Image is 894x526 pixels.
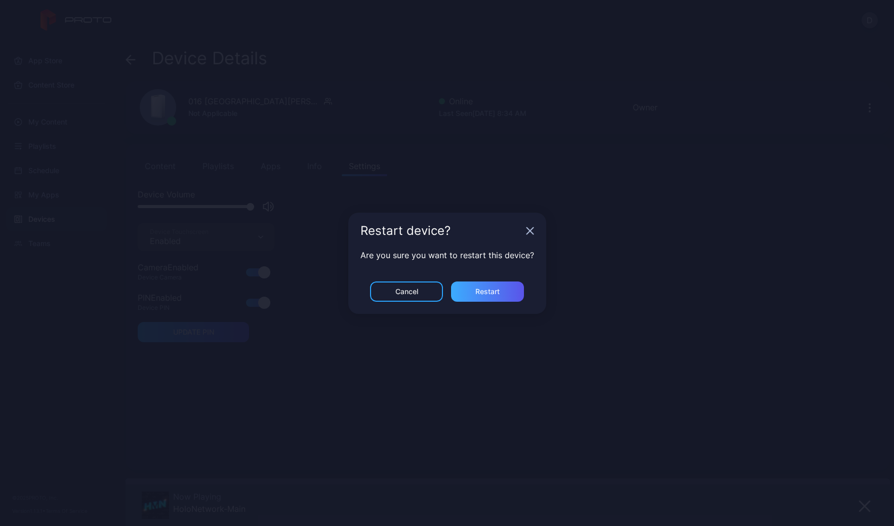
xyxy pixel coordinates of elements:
[370,281,443,302] button: Cancel
[451,281,524,302] button: Restart
[360,249,534,261] p: Are you sure you want to restart this device?
[360,225,522,237] div: Restart device?
[395,288,418,296] div: Cancel
[475,288,500,296] div: Restart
